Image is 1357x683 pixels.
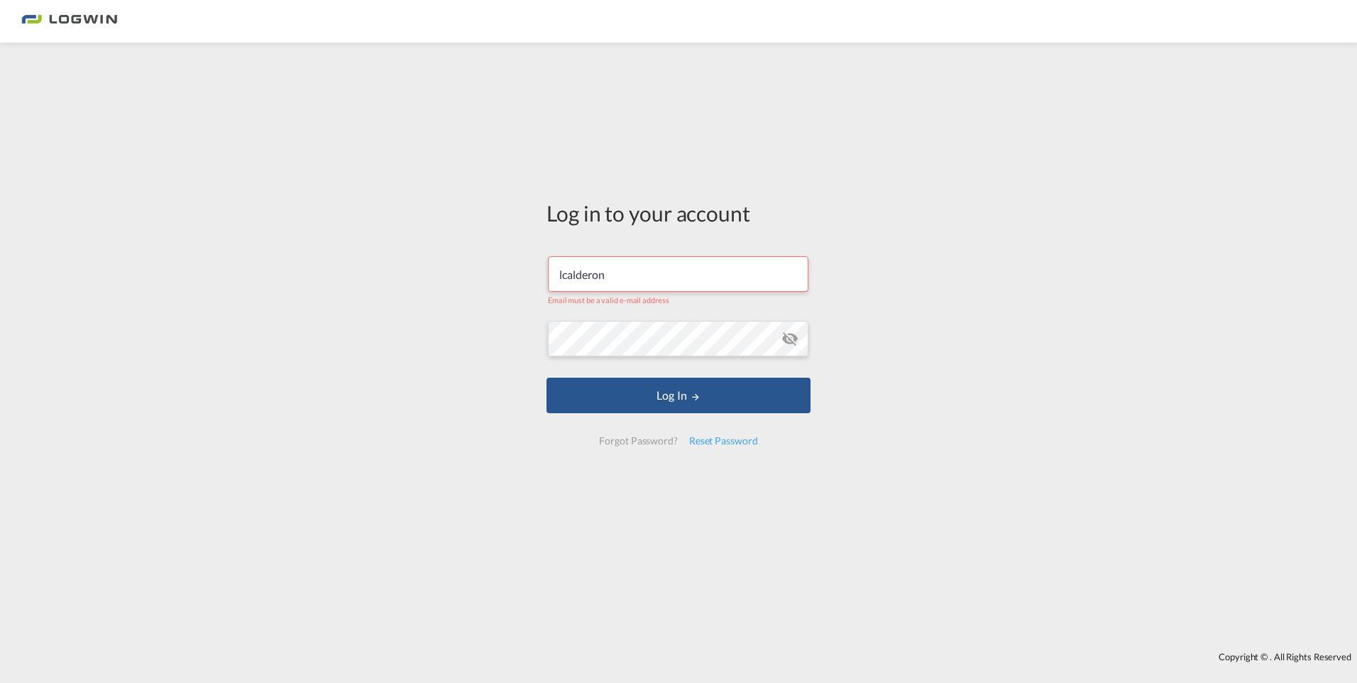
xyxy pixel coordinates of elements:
[546,378,811,413] button: LOGIN
[781,330,798,347] md-icon: icon-eye-off
[21,6,117,38] img: 2761ae10d95411efa20a1f5e0282d2d7.png
[683,428,764,454] div: Reset Password
[548,295,669,305] span: Email must be a valid e-mail address
[593,428,683,454] div: Forgot Password?
[548,256,808,292] input: Enter email/phone number
[546,198,811,228] div: Log in to your account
